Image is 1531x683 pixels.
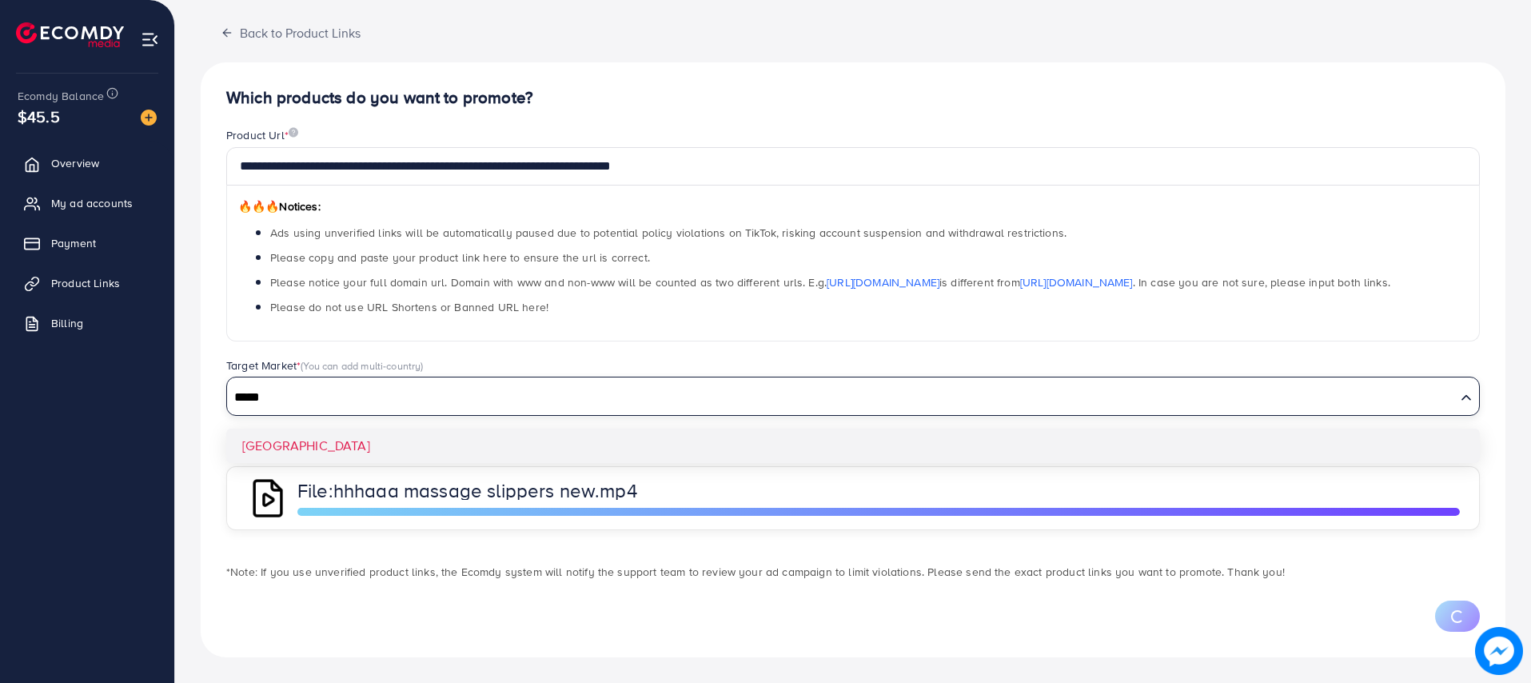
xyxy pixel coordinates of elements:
label: Product Url [226,127,298,143]
li: [GEOGRAPHIC_DATA] [226,429,1480,463]
span: Product Links [51,275,120,291]
span: Please do not use URL Shortens or Banned URL here! [270,299,548,315]
a: Payment [12,227,162,259]
img: menu [141,30,159,49]
button: Back to Product Links [201,15,381,50]
h4: Which products do you want to promote? [226,88,1480,108]
img: image [289,127,298,138]
span: Notices: [238,198,321,214]
a: Overview [12,147,162,179]
div: Search for option [226,377,1480,415]
span: $45.5 [18,105,60,128]
img: logo [16,22,124,47]
img: image [141,110,157,126]
label: Target Market [226,357,424,373]
span: Payment [51,235,96,251]
p: File: [297,481,817,500]
a: My ad accounts [12,187,162,219]
a: Product Links [12,267,162,299]
img: QAAAABJRU5ErkJggg== [246,477,289,520]
a: [URL][DOMAIN_NAME] [1020,274,1133,290]
span: Overview [51,155,99,171]
span: 🔥🔥🔥 [238,198,279,214]
span: My ad accounts [51,195,133,211]
a: [URL][DOMAIN_NAME] [827,274,939,290]
a: Billing [12,307,162,339]
span: Ads using unverified links will be automatically paused due to potential policy violations on Tik... [270,225,1067,241]
span: Please copy and paste your product link here to ensure the url is correct. [270,250,650,266]
p: *Note: If you use unverified product links, the Ecomdy system will notify the support team to rev... [226,562,1480,581]
span: Billing [51,315,83,331]
span: Ecomdy Balance [18,88,104,104]
span: Please notice your full domain url. Domain with www and non-www will be counted as two different ... [270,274,1390,290]
img: image [1475,627,1523,675]
span: (You can add multi-country) [301,358,423,373]
span: hhhaaa massage slippers new.mp4 [333,477,637,504]
input: Search for option [229,385,1454,410]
